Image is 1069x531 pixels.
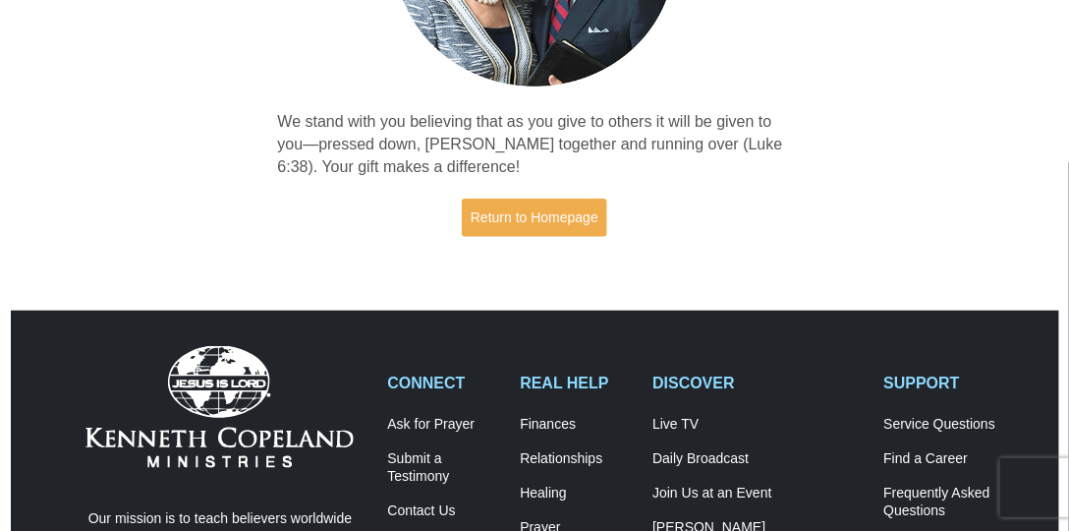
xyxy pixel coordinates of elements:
h2: REAL HELP [520,374,632,392]
img: Kenneth Copeland Ministries [85,346,354,468]
a: Contact Us [387,502,499,520]
p: We stand with you believing that as you give to others it will be given to you—pressed down, [PER... [278,111,792,179]
a: Submit a Testimony [387,450,499,486]
a: Ask for Prayer [387,416,499,434]
a: Return to Homepage [462,199,607,237]
a: Live TV [652,416,863,434]
a: Find a Career [884,450,996,468]
h2: CONNECT [387,374,499,392]
a: Relationships [520,450,632,468]
h2: DISCOVER [652,374,863,392]
a: Service Questions [884,416,996,434]
h2: SUPPORT [884,374,996,392]
a: Healing [520,485,632,502]
a: Join Us at an Event [652,485,863,502]
a: Daily Broadcast [652,450,863,468]
a: Frequently AskedQuestions [884,485,996,520]
a: Finances [520,416,632,434]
